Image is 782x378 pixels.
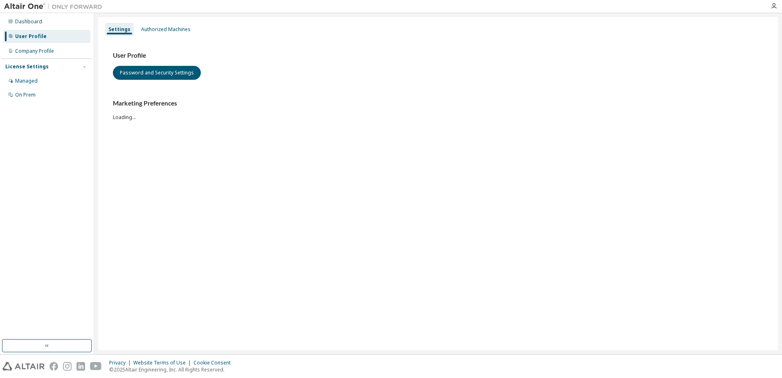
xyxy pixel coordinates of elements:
div: License Settings [5,63,49,70]
div: Cookie Consent [193,360,236,366]
div: User Profile [15,33,47,40]
div: Website Terms of Use [133,360,193,366]
h3: User Profile [113,52,763,60]
div: Managed [15,78,38,84]
img: Altair One [4,2,106,11]
img: linkedin.svg [76,362,85,371]
img: altair_logo.svg [2,362,45,371]
button: Password and Security Settings [113,66,201,80]
img: instagram.svg [63,362,72,371]
div: Dashboard [15,18,42,25]
img: youtube.svg [90,362,102,371]
div: Privacy [109,360,133,366]
div: On Prem [15,92,36,98]
h3: Marketing Preferences [113,99,763,108]
div: Company Profile [15,48,54,54]
div: Authorized Machines [141,26,191,33]
img: facebook.svg [49,362,58,371]
div: Settings [108,26,130,33]
div: Loading... [113,99,763,120]
p: © 2025 Altair Engineering, Inc. All Rights Reserved. [109,366,236,373]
